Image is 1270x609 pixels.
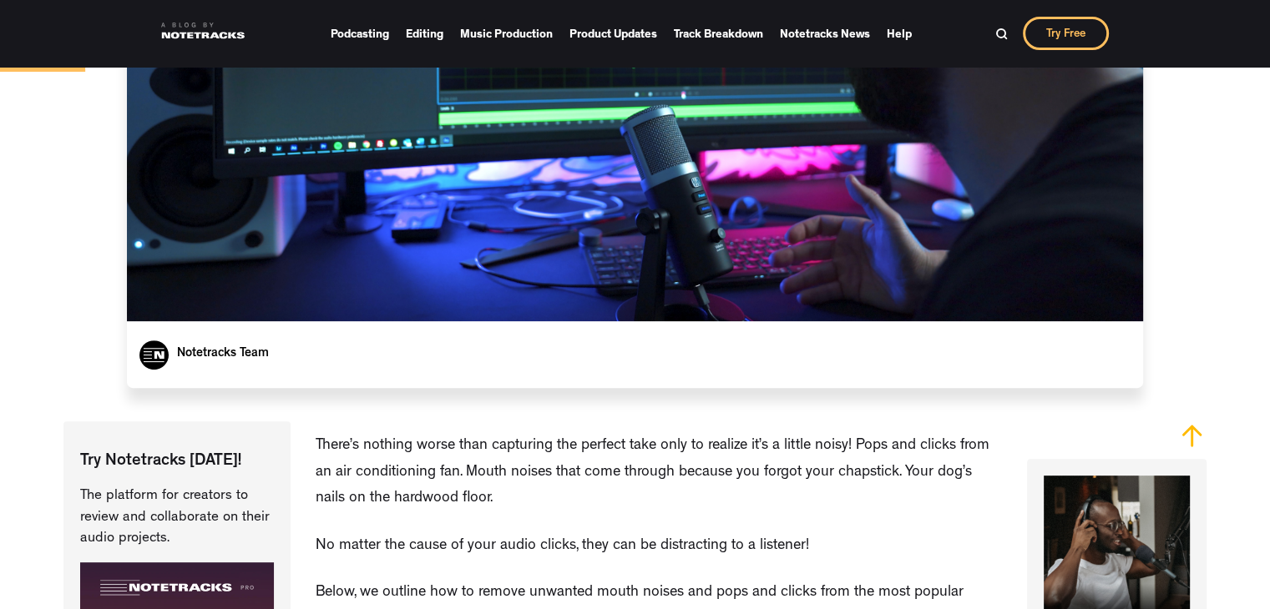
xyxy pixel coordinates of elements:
[460,22,553,46] a: Music Production
[331,22,389,46] a: Podcasting
[80,486,274,550] p: The platform for creators to review and collaborate on their audio projects.
[80,450,274,473] p: Try Notetracks [DATE]!
[569,22,657,46] a: Product Updates
[406,22,443,46] a: Editing
[316,434,1003,513] p: There’s nothing worse than capturing the perfect take only to realize it’s a little noisy! Pops a...
[316,534,809,561] p: No matter the cause of your audio clicks, they can be distracting to a listener!
[177,348,269,360] a: Notetracks Team
[887,22,912,46] a: Help
[1023,17,1109,50] a: Try Free
[780,22,870,46] a: Notetracks News
[674,22,763,46] a: Track Breakdown
[995,28,1008,40] img: Search Bar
